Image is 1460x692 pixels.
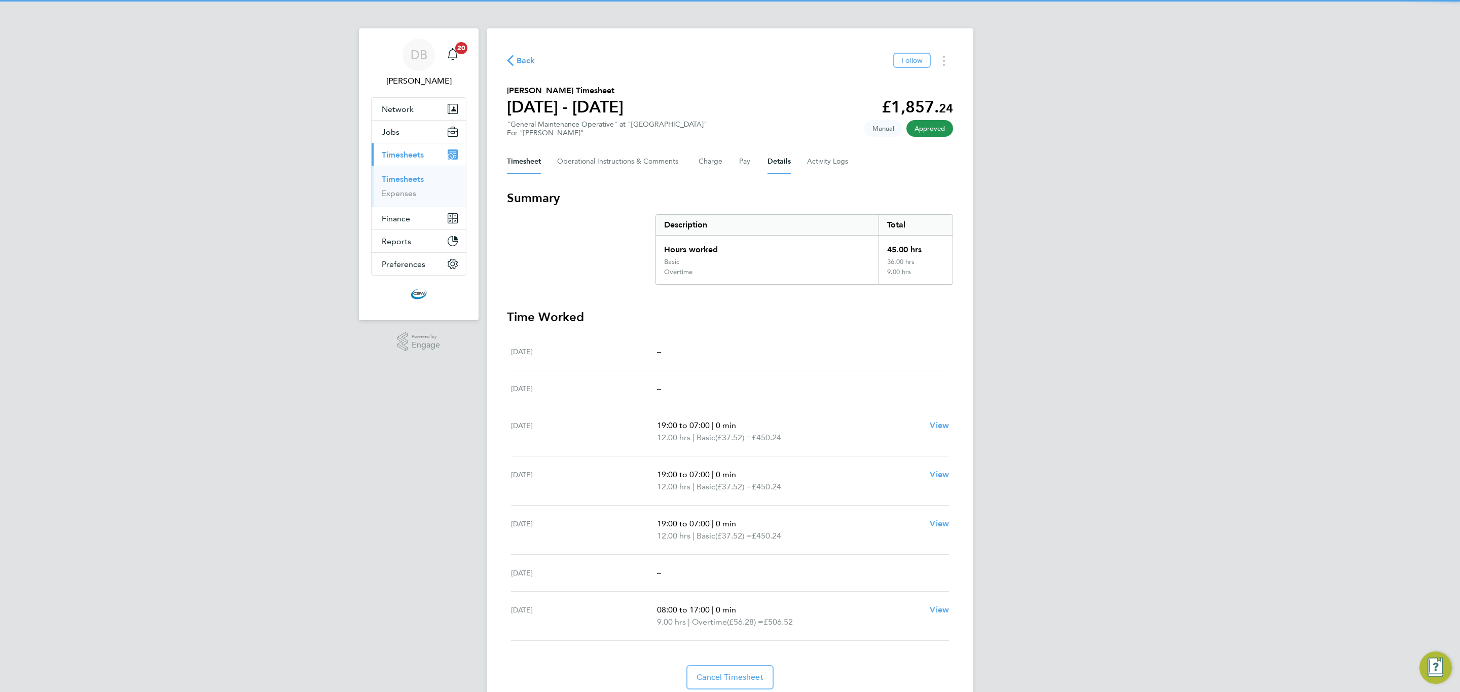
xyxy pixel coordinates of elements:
[656,215,879,235] div: Description
[507,129,707,137] div: For "[PERSON_NAME]"
[930,470,949,479] span: View
[882,97,953,117] app-decimal: £1,857.
[371,39,466,87] a: DB[PERSON_NAME]
[712,420,714,430] span: |
[752,482,781,491] span: £450.24
[359,28,479,320] nav: Main navigation
[686,665,774,689] button: Cancel Timesheet
[507,190,953,689] section: Timesheet
[930,419,949,432] a: View
[517,55,535,67] span: Back
[692,433,695,442] span: |
[507,190,953,206] h3: Summary
[697,530,715,542] span: Basic
[655,214,953,285] div: Summary
[930,519,949,528] span: View
[712,470,714,479] span: |
[411,286,427,302] img: cbwstaffingsolutions-logo-retina.png
[382,127,399,137] span: Jobs
[507,309,953,325] h3: Time Worked
[688,617,690,627] span: |
[382,174,424,184] a: Timesheets
[657,605,710,614] span: 08:00 to 17:00
[507,85,624,97] h2: [PERSON_NAME] Timesheet
[699,149,723,174] button: Charge
[511,345,657,358] div: [DATE]
[557,149,682,174] button: Operational Instructions & Comments
[443,39,463,71] a: 20
[382,104,414,114] span: Network
[697,672,763,682] span: Cancel Timesheet
[930,604,949,616] a: View
[739,149,751,174] button: Pay
[715,531,752,541] span: (£37.52) =
[382,259,425,269] span: Preferences
[712,605,714,614] span: |
[930,605,949,614] span: View
[715,482,752,491] span: (£37.52) =
[511,518,657,542] div: [DATE]
[411,48,427,61] span: DB
[752,433,781,442] span: £450.24
[930,420,949,430] span: View
[657,420,710,430] span: 19:00 to 07:00
[692,531,695,541] span: |
[930,469,949,481] a: View
[716,605,736,614] span: 0 min
[372,166,466,207] div: Timesheets
[939,101,953,116] span: 24
[657,482,690,491] span: 12.00 hrs
[511,419,657,444] div: [DATE]
[864,120,902,137] span: This timesheet was manually created.
[511,604,657,628] div: [DATE]
[657,433,690,442] span: 12.00 hrs
[716,470,736,479] span: 0 min
[692,482,695,491] span: |
[692,616,727,628] span: Overtime
[371,286,466,302] a: Go to home page
[372,121,466,143] button: Jobs
[382,237,411,246] span: Reports
[935,53,953,68] button: Timesheets Menu
[715,433,752,442] span: (£37.52) =
[712,519,714,528] span: |
[879,236,953,258] div: 45.00 hrs
[382,188,416,198] a: Expenses
[657,383,661,393] span: –
[1419,651,1452,684] button: Engage Resource Center
[727,617,763,627] span: (£56.28) =
[763,617,793,627] span: £506.52
[657,568,661,578] span: –
[664,258,679,266] div: Basic
[657,470,710,479] span: 19:00 to 07:00
[372,207,466,229] button: Finance
[657,347,661,356] span: –
[382,214,410,223] span: Finance
[455,42,467,54] span: 20
[657,617,686,627] span: 9.00 hrs
[930,518,949,530] a: View
[507,97,624,117] h1: [DATE] - [DATE]
[511,382,657,395] div: [DATE]
[697,432,715,444] span: Basic
[901,56,923,65] span: Follow
[397,332,441,352] a: Powered byEngage
[879,258,953,268] div: 36.00 hrs
[412,332,440,341] span: Powered by
[507,149,541,174] button: Timesheet
[382,150,424,160] span: Timesheets
[716,420,736,430] span: 0 min
[879,215,953,235] div: Total
[511,469,657,493] div: [DATE]
[372,143,466,166] button: Timesheets
[906,120,953,137] span: This timesheet has been approved.
[511,567,657,579] div: [DATE]
[372,230,466,252] button: Reports
[507,120,707,137] div: "General Maintenance Operative" at "[GEOGRAPHIC_DATA]"
[716,519,736,528] span: 0 min
[371,75,466,87] span: Daniel Barber
[664,268,692,276] div: Overtime
[372,253,466,275] button: Preferences
[412,341,440,350] span: Engage
[697,481,715,493] span: Basic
